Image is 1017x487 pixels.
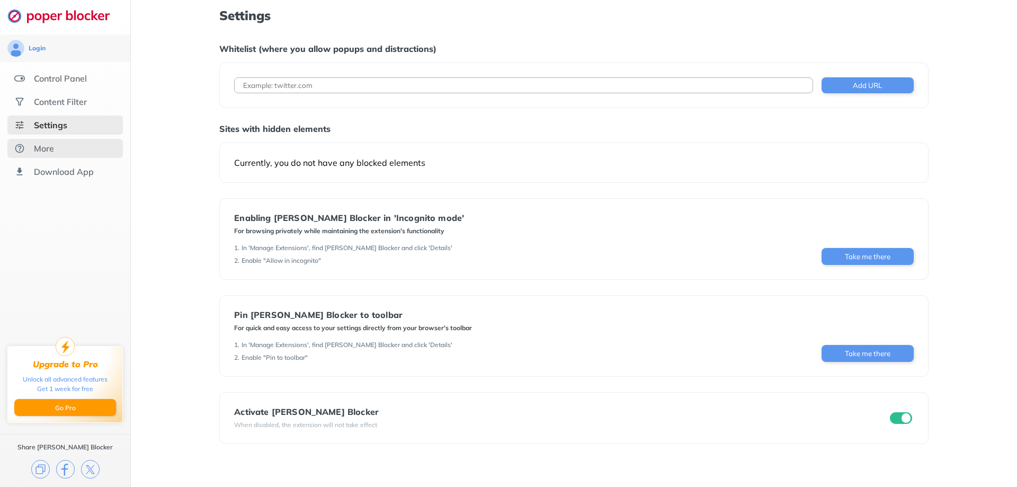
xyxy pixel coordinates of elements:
div: In 'Manage Extensions', find [PERSON_NAME] Blocker and click 'Details' [242,244,452,252]
button: Go Pro [14,399,116,416]
div: Download App [34,166,94,177]
div: When disabled, the extension will not take effect [234,421,379,429]
img: facebook.svg [56,460,75,479]
img: features.svg [14,73,25,84]
button: Take me there [822,248,914,265]
div: 2 . [234,256,239,265]
div: Enabling [PERSON_NAME] Blocker in 'Incognito mode' [234,213,464,223]
img: logo-webpage.svg [7,8,121,23]
div: Share [PERSON_NAME] Blocker [17,443,113,451]
div: Content Filter [34,96,87,107]
div: Get 1 week for free [37,384,93,394]
div: Pin [PERSON_NAME] Blocker to toolbar [234,310,472,320]
div: Control Panel [34,73,87,84]
div: 1 . [234,244,239,252]
div: Whitelist (where you allow popups and distractions) [219,43,928,54]
div: Sites with hidden elements [219,123,928,134]
div: Activate [PERSON_NAME] Blocker [234,407,379,417]
div: Settings [34,120,67,130]
img: copy.svg [31,460,50,479]
img: x.svg [81,460,100,479]
div: Currently, you do not have any blocked elements [234,157,913,168]
img: about.svg [14,143,25,154]
input: Example: twitter.com [234,77,813,93]
div: Login [29,44,46,52]
div: For quick and easy access to your settings directly from your browser's toolbar [234,324,472,332]
h1: Settings [219,8,928,22]
button: Add URL [822,77,914,93]
div: 1 . [234,341,239,349]
div: Upgrade to Pro [33,359,98,369]
div: Unlock all advanced features [23,375,108,384]
img: upgrade-to-pro.svg [56,337,75,356]
button: Take me there [822,345,914,362]
div: Enable "Allow in incognito" [242,256,321,265]
div: 2 . [234,353,239,362]
img: download-app.svg [14,166,25,177]
div: Enable "Pin to toolbar" [242,353,308,362]
div: For browsing privately while maintaining the extension's functionality [234,227,464,235]
img: avatar.svg [7,40,24,57]
img: settings-selected.svg [14,120,25,130]
div: More [34,143,54,154]
img: social.svg [14,96,25,107]
div: In 'Manage Extensions', find [PERSON_NAME] Blocker and click 'Details' [242,341,452,349]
